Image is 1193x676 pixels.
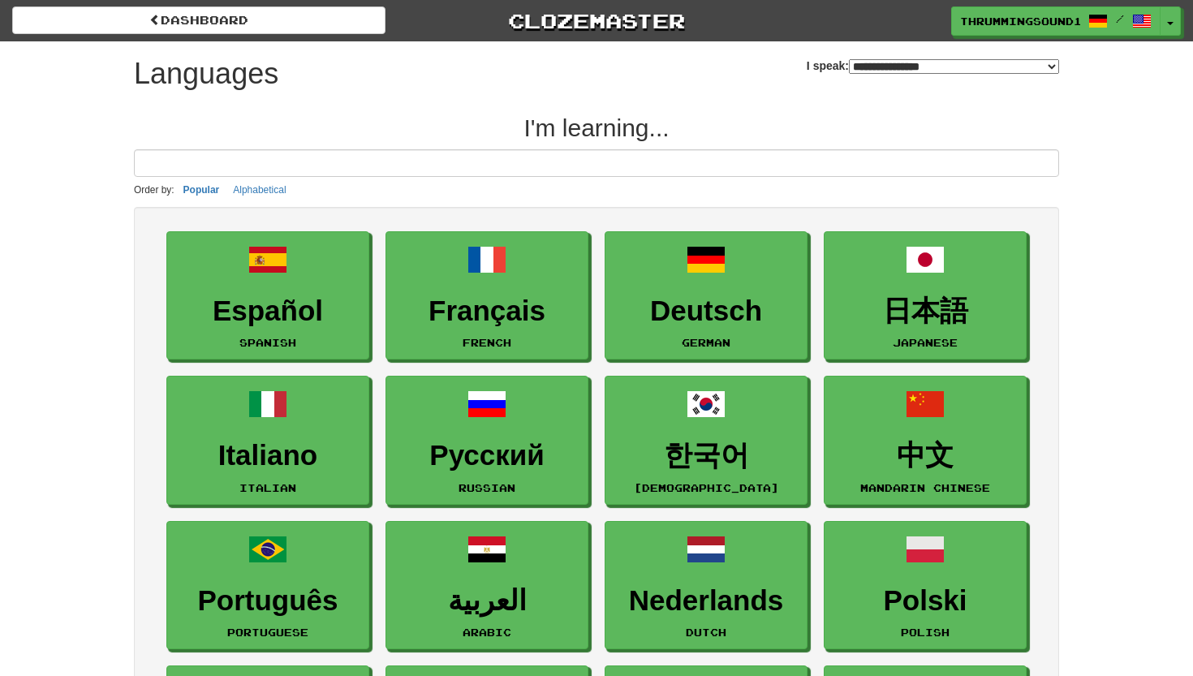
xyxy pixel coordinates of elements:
[385,521,588,650] a: العربيةArabic
[239,337,296,348] small: Spanish
[175,295,360,327] h3: Español
[833,585,1018,617] h3: Polski
[463,626,511,638] small: Arabic
[394,440,579,471] h3: Русский
[228,181,291,199] button: Alphabetical
[134,114,1059,141] h2: I'm learning...
[682,337,730,348] small: German
[166,231,369,360] a: EspañolSpanish
[166,521,369,650] a: PortuguêsPortuguese
[833,440,1018,471] h3: 中文
[410,6,783,35] a: Clozemaster
[893,337,958,348] small: Japanese
[12,6,385,34] a: dashboard
[860,482,990,493] small: Mandarin Chinese
[605,231,808,360] a: DeutschGerman
[614,295,799,327] h3: Deutsch
[239,482,296,493] small: Italian
[951,6,1161,36] a: ThrummingSound1197 /
[824,231,1027,360] a: 日本語Japanese
[960,14,1080,28] span: ThrummingSound1197
[614,440,799,471] h3: 한국어
[605,376,808,505] a: 한국어[DEMOGRAPHIC_DATA]
[686,626,726,638] small: Dutch
[227,626,308,638] small: Portuguese
[394,585,579,617] h3: العربية
[849,59,1059,74] select: I speak:
[824,521,1027,650] a: PolskiPolish
[463,337,511,348] small: French
[614,585,799,617] h3: Nederlands
[901,626,950,638] small: Polish
[605,521,808,650] a: NederlandsDutch
[179,181,225,199] button: Popular
[166,376,369,505] a: ItalianoItalian
[134,184,174,196] small: Order by:
[134,58,278,90] h1: Languages
[824,376,1027,505] a: 中文Mandarin Chinese
[1116,13,1124,24] span: /
[833,295,1018,327] h3: 日本語
[459,482,515,493] small: Russian
[175,585,360,617] h3: Português
[385,376,588,505] a: РусскийRussian
[807,58,1059,74] label: I speak:
[175,440,360,471] h3: Italiano
[634,482,779,493] small: [DEMOGRAPHIC_DATA]
[394,295,579,327] h3: Français
[385,231,588,360] a: FrançaisFrench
